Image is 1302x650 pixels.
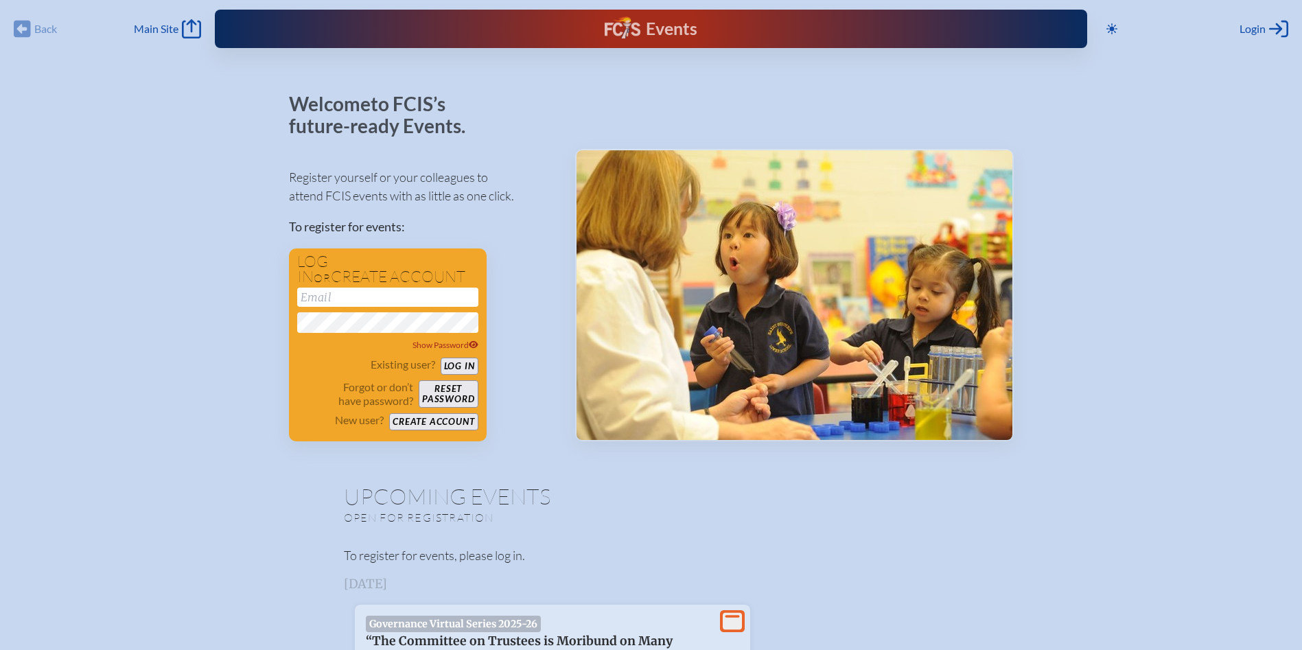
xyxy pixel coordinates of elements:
button: Resetpassword [419,380,478,408]
p: Welcome to FCIS’s future-ready Events. [289,93,481,137]
p: New user? [335,413,384,427]
a: Main Site [134,19,201,38]
p: Existing user? [371,358,435,371]
button: Log in [441,358,478,375]
span: Login [1240,22,1266,36]
span: Governance Virtual Series 2025-26 [366,616,542,632]
p: Register yourself or your colleagues to attend FCIS events with as little as one click. [289,168,553,205]
p: To register for events: [289,218,553,236]
img: Events [577,150,1012,440]
input: Email [297,288,478,307]
span: Show Password [412,340,478,350]
p: Forgot or don’t have password? [297,380,414,408]
p: To register for events, please log in. [344,546,959,565]
h1: Log in create account [297,254,478,285]
h3: [DATE] [344,577,959,591]
p: Open for registration [344,511,706,524]
span: or [314,271,331,285]
h1: Upcoming Events [344,485,959,507]
button: Create account [389,413,478,430]
div: FCIS Events — Future ready [455,16,847,41]
span: Main Site [134,22,178,36]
